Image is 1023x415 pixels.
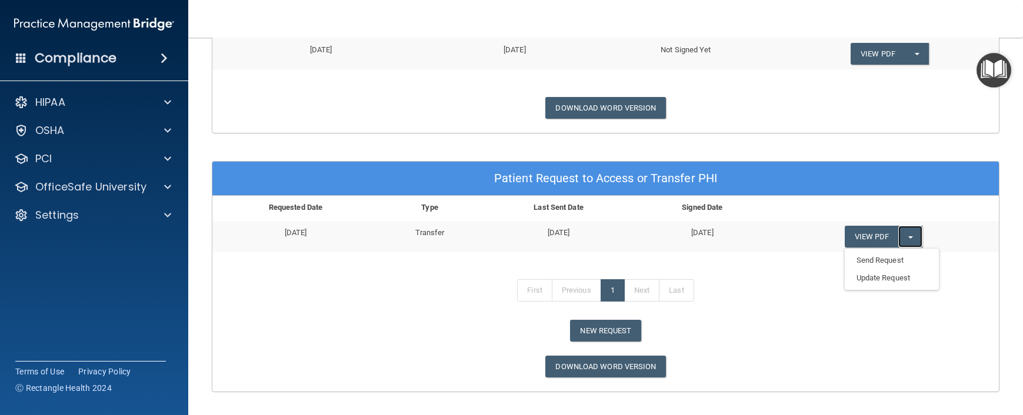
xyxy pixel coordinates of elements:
[624,279,659,302] a: Next
[15,366,64,377] a: Terms of Use
[212,221,379,252] td: [DATE]
[977,53,1011,88] button: Open Resource Center
[14,152,171,166] a: PCI
[14,95,171,109] a: HIPAA
[78,366,131,377] a: Privacy Policy
[552,279,601,302] a: Previous
[35,95,65,109] p: HIPAA
[481,196,636,220] th: Last Sent Date
[851,43,905,65] a: View PDF
[14,12,174,36] img: PMB logo
[14,180,171,194] a: OfficeSafe University
[14,208,171,222] a: Settings
[845,269,939,287] a: Update Request
[600,38,772,69] td: Not Signed Yet
[212,162,999,196] div: Patient Request to Access or Transfer PHI
[35,152,52,166] p: PCI
[35,123,65,138] p: OSHA
[601,279,625,302] a: 1
[845,226,899,247] a: View PDF
[35,208,79,222] p: Settings
[637,221,768,252] td: [DATE]
[845,252,939,269] a: Send Request
[481,221,636,252] td: [DATE]
[659,279,694,302] a: Last
[14,123,171,138] a: OSHA
[819,352,1009,399] iframe: Drift Widget Chat Controller
[379,196,481,220] th: Type
[35,50,116,66] h4: Compliance
[545,97,665,119] a: Download Word Version
[570,320,641,342] button: New Request
[212,38,429,69] td: [DATE]
[637,196,768,220] th: Signed Date
[212,196,379,220] th: Requested Date
[379,221,481,252] td: Transfer
[545,356,665,377] a: Download Word Version
[35,180,146,194] p: OfficeSafe University
[517,279,552,302] a: First
[15,382,112,394] span: Ⓒ Rectangle Health 2024
[429,38,600,69] td: [DATE]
